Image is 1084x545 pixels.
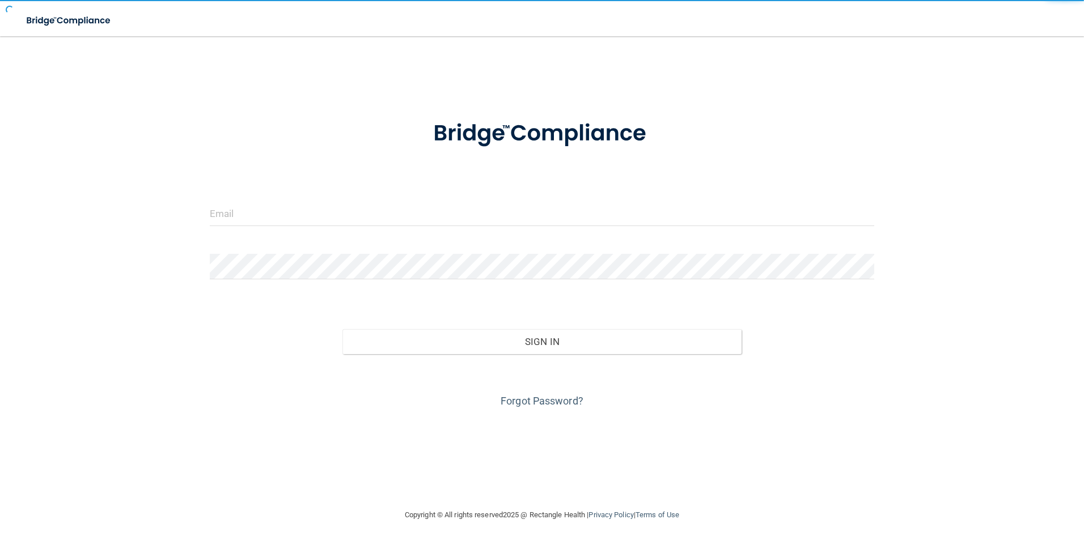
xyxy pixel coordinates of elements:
a: Forgot Password? [501,395,583,407]
a: Privacy Policy [588,510,633,519]
button: Sign In [342,329,742,354]
input: Email [210,201,875,226]
img: bridge_compliance_login_screen.278c3ca4.svg [17,9,121,32]
div: Copyright © All rights reserved 2025 @ Rectangle Health | | [335,497,749,533]
img: bridge_compliance_login_screen.278c3ca4.svg [410,104,674,163]
a: Terms of Use [636,510,679,519]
